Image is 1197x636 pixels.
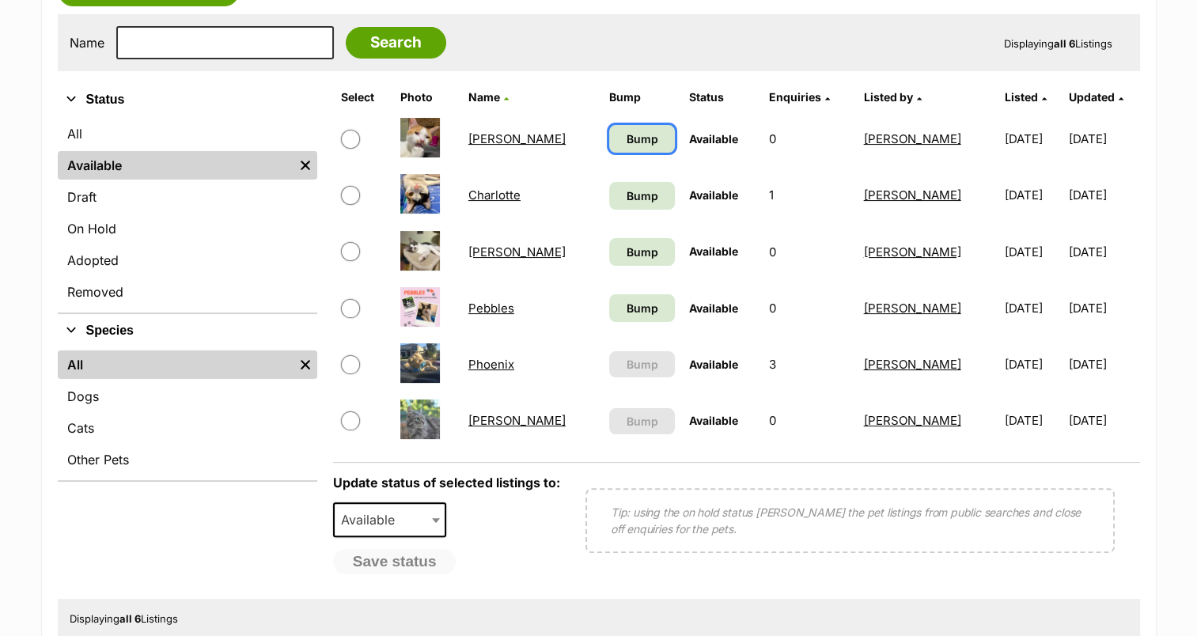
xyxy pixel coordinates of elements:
[769,90,821,104] span: translation missing: en.admin.listings.index.attributes.enquiries
[611,504,1089,537] p: Tip: using the on hold status [PERSON_NAME] the pet listings from public searches and close off e...
[294,151,317,180] a: Remove filter
[609,125,675,153] a: Bump
[58,414,317,442] a: Cats
[763,281,856,335] td: 0
[58,320,317,341] button: Species
[626,300,657,316] span: Bump
[468,187,521,203] a: Charlotte
[70,612,178,625] span: Displaying Listings
[333,502,447,537] span: Available
[1069,281,1138,335] td: [DATE]
[1004,37,1112,50] span: Displaying Listings
[468,301,514,316] a: Pebbles
[58,214,317,243] a: On Hold
[1069,225,1138,279] td: [DATE]
[609,182,675,210] a: Bump
[609,238,675,266] a: Bump
[1054,37,1075,50] strong: all 6
[626,244,657,260] span: Bump
[468,90,509,104] a: Name
[335,509,411,531] span: Available
[689,358,738,371] span: Available
[1069,168,1138,222] td: [DATE]
[333,549,456,574] button: Save status
[58,183,317,211] a: Draft
[58,119,317,148] a: All
[468,244,566,259] a: [PERSON_NAME]
[763,337,856,392] td: 3
[763,225,856,279] td: 0
[58,278,317,306] a: Removed
[689,244,738,258] span: Available
[468,413,566,428] a: [PERSON_NAME]
[609,294,675,322] a: Bump
[346,27,446,59] input: Search
[1069,90,1123,104] a: Updated
[864,90,913,104] span: Listed by
[58,246,317,274] a: Adopted
[864,413,961,428] a: [PERSON_NAME]
[58,350,294,379] a: All
[864,187,961,203] a: [PERSON_NAME]
[335,85,392,110] th: Select
[998,225,1067,279] td: [DATE]
[119,612,141,625] strong: all 6
[1069,337,1138,392] td: [DATE]
[769,90,830,104] a: Enquiries
[333,475,560,490] label: Update status of selected listings to:
[58,89,317,110] button: Status
[626,187,657,204] span: Bump
[626,413,657,430] span: Bump
[58,347,317,480] div: Species
[689,414,738,427] span: Available
[609,351,675,377] button: Bump
[998,112,1067,166] td: [DATE]
[864,131,961,146] a: [PERSON_NAME]
[58,445,317,474] a: Other Pets
[626,131,657,147] span: Bump
[394,85,460,110] th: Photo
[998,168,1067,222] td: [DATE]
[468,357,514,372] a: Phoenix
[864,90,922,104] a: Listed by
[689,132,738,146] span: Available
[1069,112,1138,166] td: [DATE]
[864,301,961,316] a: [PERSON_NAME]
[998,393,1067,448] td: [DATE]
[1069,90,1115,104] span: Updated
[294,350,317,379] a: Remove filter
[626,356,657,373] span: Bump
[1005,90,1047,104] a: Listed
[58,382,317,411] a: Dogs
[864,357,961,372] a: [PERSON_NAME]
[763,393,856,448] td: 0
[603,85,681,110] th: Bump
[468,90,500,104] span: Name
[1005,90,1038,104] span: Listed
[1069,393,1138,448] td: [DATE]
[58,151,294,180] a: Available
[689,301,738,315] span: Available
[763,168,856,222] td: 1
[689,188,738,202] span: Available
[58,116,317,312] div: Status
[70,36,104,50] label: Name
[468,131,566,146] a: [PERSON_NAME]
[763,112,856,166] td: 0
[998,337,1067,392] td: [DATE]
[683,85,761,110] th: Status
[864,244,961,259] a: [PERSON_NAME]
[609,408,675,434] button: Bump
[998,281,1067,335] td: [DATE]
